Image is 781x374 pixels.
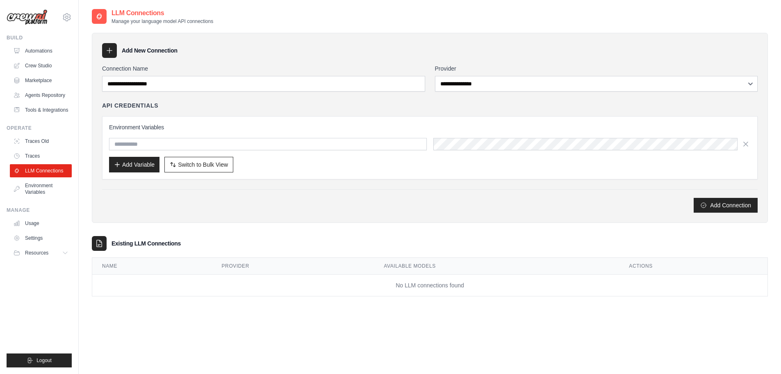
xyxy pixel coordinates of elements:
span: Resources [25,250,48,256]
button: Add Connection [694,198,758,213]
a: Usage [10,217,72,230]
span: Logout [36,357,52,364]
a: Automations [10,44,72,57]
button: Add Variable [109,157,159,172]
div: Manage [7,207,72,213]
a: Environment Variables [10,179,72,199]
h2: LLM Connections [112,8,213,18]
h4: API Credentials [102,101,158,110]
a: Traces [10,149,72,163]
th: Name [92,258,212,275]
td: No LLM connections found [92,275,767,296]
label: Connection Name [102,64,425,73]
a: Tools & Integrations [10,103,72,117]
label: Provider [435,64,758,73]
button: Logout [7,353,72,367]
a: Crew Studio [10,59,72,72]
div: Build [7,34,72,41]
p: Manage your language model API connections [112,18,213,25]
th: Provider [212,258,374,275]
h3: Add New Connection [122,46,178,55]
button: Switch to Bulk View [164,157,233,172]
a: Traces Old [10,135,72,148]
span: Switch to Bulk View [178,161,228,169]
div: Operate [7,125,72,131]
a: LLM Connections [10,164,72,177]
a: Agents Repository [10,89,72,102]
button: Resources [10,246,72,259]
th: Actions [619,258,767,275]
a: Marketplace [10,74,72,87]
th: Available Models [374,258,619,275]
img: Logo [7,9,48,25]
h3: Environment Variables [109,123,751,131]
h3: Existing LLM Connections [112,239,181,248]
a: Settings [10,232,72,245]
